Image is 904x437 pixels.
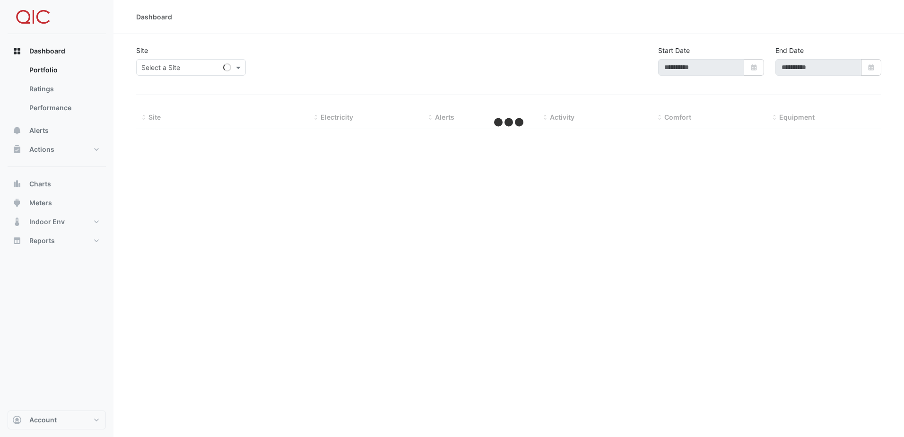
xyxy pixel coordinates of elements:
[321,113,353,121] span: Electricity
[12,145,22,154] app-icon: Actions
[22,61,106,79] a: Portfolio
[435,113,454,121] span: Alerts
[664,113,691,121] span: Comfort
[12,198,22,208] app-icon: Meters
[12,46,22,56] app-icon: Dashboard
[29,217,65,227] span: Indoor Env
[658,45,690,55] label: Start Date
[29,179,51,189] span: Charts
[29,145,54,154] span: Actions
[8,193,106,212] button: Meters
[29,126,49,135] span: Alerts
[8,411,106,429] button: Account
[8,61,106,121] div: Dashboard
[29,236,55,245] span: Reports
[8,212,106,231] button: Indoor Env
[22,98,106,117] a: Performance
[779,113,815,121] span: Equipment
[29,415,57,425] span: Account
[8,42,106,61] button: Dashboard
[29,46,65,56] span: Dashboard
[12,179,22,189] app-icon: Charts
[8,140,106,159] button: Actions
[22,79,106,98] a: Ratings
[136,45,148,55] label: Site
[12,217,22,227] app-icon: Indoor Env
[8,121,106,140] button: Alerts
[8,231,106,250] button: Reports
[550,113,574,121] span: Activity
[136,12,172,22] div: Dashboard
[775,45,804,55] label: End Date
[8,175,106,193] button: Charts
[148,113,161,121] span: Site
[29,198,52,208] span: Meters
[12,126,22,135] app-icon: Alerts
[11,8,54,26] img: Company Logo
[12,236,22,245] app-icon: Reports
